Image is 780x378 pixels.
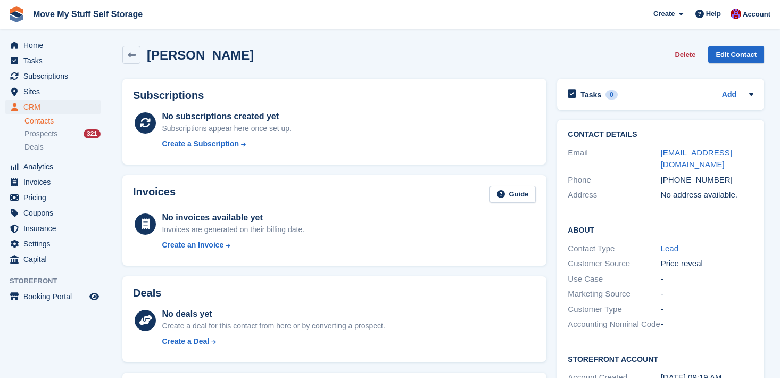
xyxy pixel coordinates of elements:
[162,336,385,347] a: Create a Deal
[162,321,385,332] div: Create a deal for this contact from here or by converting a prospect.
[568,288,660,300] div: Marketing Source
[5,175,101,190] a: menu
[722,89,736,101] a: Add
[133,186,176,203] h2: Invoices
[568,189,660,201] div: Address
[23,53,87,68] span: Tasks
[133,89,536,102] h2: Subscriptions
[24,128,101,139] a: Prospects 321
[568,174,660,186] div: Phone
[5,159,101,174] a: menu
[568,258,660,270] div: Customer Source
[731,9,741,19] img: Carrie Machin
[5,252,101,267] a: menu
[24,116,101,126] a: Contacts
[23,38,87,53] span: Home
[5,221,101,236] a: menu
[23,221,87,236] span: Insurance
[162,211,304,224] div: No invoices available yet
[580,90,601,100] h2: Tasks
[661,189,753,201] div: No address available.
[670,46,700,63] button: Delete
[5,289,101,304] a: menu
[5,206,101,220] a: menu
[162,138,292,150] a: Create a Subscription
[23,159,87,174] span: Analytics
[5,69,101,84] a: menu
[605,90,618,100] div: 0
[5,53,101,68] a: menu
[661,288,753,300] div: -
[568,130,753,139] h2: Contact Details
[162,110,292,123] div: No subscriptions created yet
[162,240,223,251] div: Create an Invoice
[162,138,239,150] div: Create a Subscription
[661,174,753,186] div: [PHONE_NUMBER]
[23,190,87,205] span: Pricing
[568,318,660,331] div: Accounting Nominal Code
[23,252,87,267] span: Capital
[10,276,106,286] span: Storefront
[661,303,753,316] div: -
[24,142,44,152] span: Deals
[84,129,101,138] div: 321
[23,84,87,99] span: Sites
[708,46,764,63] a: Edit Contact
[5,38,101,53] a: menu
[162,123,292,134] div: Subscriptions appear here once set up.
[147,48,254,62] h2: [PERSON_NAME]
[23,206,87,220] span: Coupons
[661,148,732,169] a: [EMAIL_ADDRESS][DOMAIN_NAME]
[743,9,770,20] span: Account
[661,258,753,270] div: Price reveal
[29,5,147,23] a: Move My Stuff Self Storage
[661,244,678,253] a: Lead
[5,100,101,114] a: menu
[162,240,304,251] a: Create an Invoice
[653,9,675,19] span: Create
[162,224,304,235] div: Invoices are generated on their billing date.
[23,69,87,84] span: Subscriptions
[23,100,87,114] span: CRM
[661,273,753,285] div: -
[24,142,101,153] a: Deals
[5,190,101,205] a: menu
[568,224,753,235] h2: About
[489,186,536,203] a: Guide
[5,236,101,251] a: menu
[568,303,660,316] div: Customer Type
[568,273,660,285] div: Use Case
[88,290,101,303] a: Preview store
[568,147,660,171] div: Email
[9,6,24,22] img: stora-icon-8386f47178a22dfd0bd8f6a31ec36ba5ce8667c1dd55bd0f319d3a0aa187defe.svg
[23,289,87,304] span: Booking Portal
[162,308,385,321] div: No deals yet
[568,243,660,255] div: Contact Type
[661,318,753,331] div: -
[706,9,721,19] span: Help
[162,336,209,347] div: Create a Deal
[5,84,101,99] a: menu
[568,354,753,364] h2: Storefront Account
[133,287,161,299] h2: Deals
[23,175,87,190] span: Invoices
[23,236,87,251] span: Settings
[24,129,57,139] span: Prospects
